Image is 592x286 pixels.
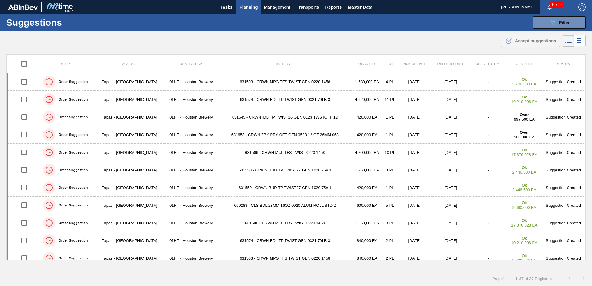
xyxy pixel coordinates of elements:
[432,179,470,197] td: [DATE]
[578,3,586,11] img: Logout
[95,108,164,126] td: Tapas - [GEOGRAPHIC_DATA]
[541,108,586,126] td: Suggestion Created
[383,108,397,126] td: 1 PL
[164,214,218,232] td: 01HT - Houston Brewery
[541,179,586,197] td: Suggestion Created
[219,73,352,91] td: 631503 - CRWN MPG TFS TWIST GEN 0220 1458
[351,197,382,214] td: 600,000 EA
[7,214,586,232] a: Order SuggestionTapas - [GEOGRAPHIC_DATA]01HT - Houston Brewery631506 - CRWN MUL TFS TWIST 0220 1...
[522,165,527,170] strong: Ok
[55,186,88,189] label: Order Suggestion
[95,73,164,91] td: Tapas - [GEOGRAPHIC_DATA]
[522,77,527,82] strong: Ok
[432,126,470,144] td: [DATE]
[541,144,586,161] td: Suggestion Created
[95,197,164,214] td: Tapas - [GEOGRAPHIC_DATA]
[397,144,432,161] td: [DATE]
[219,91,352,108] td: 631574 - CRWN BDL TP TWIST GEN 0321 70LB 3
[351,161,382,179] td: 1,260,000 EA
[397,214,432,232] td: [DATE]
[164,249,218,267] td: 01HT - Houston Brewery
[557,62,570,66] span: Status
[383,214,397,232] td: 3 PL
[383,73,397,91] td: 4 PL
[541,197,586,214] td: Suggestion Created
[55,221,88,225] label: Order Suggestion
[514,135,535,139] span: 903,000 EA
[432,214,470,232] td: [DATE]
[470,249,507,267] td: -
[476,62,502,66] span: Delivery Time
[512,188,537,192] span: 2,446,500 EA
[219,144,352,161] td: 631506 - CRWN MUL TFS TWIST 0220 1458
[470,214,507,232] td: -
[55,150,88,154] label: Order Suggestion
[522,183,527,188] strong: Ok
[383,197,397,214] td: 5 PL
[164,197,218,214] td: 01HT - Houston Brewery
[164,161,218,179] td: 01HT - Houston Brewery
[522,95,527,99] strong: Ok
[514,117,535,122] span: 997,500 EA
[470,197,507,214] td: -
[95,179,164,197] td: Tapas - [GEOGRAPHIC_DATA]
[7,91,586,108] a: Order SuggestionTapas - [GEOGRAPHIC_DATA]01HT - Houston Brewery631574 - CRWN BDL TP TWIST GEN 032...
[164,144,218,161] td: 01HT - Houston Brewery
[470,161,507,179] td: -
[397,73,432,91] td: [DATE]
[95,232,164,249] td: Tapas - [GEOGRAPHIC_DATA]
[512,170,537,175] span: 2,446,500 EA
[563,35,574,47] div: List Vision
[432,249,470,267] td: [DATE]
[541,161,586,179] td: Suggestion Created
[470,73,507,91] td: -
[219,249,352,267] td: 631503 - CRWN MPG TFS TWIST GEN 0220 1458
[574,35,586,47] div: Card Vision
[470,232,507,249] td: -
[276,62,294,66] span: Material
[397,108,432,126] td: [DATE]
[55,203,88,207] label: Order Suggestion
[522,236,527,240] strong: Ok
[180,62,202,66] span: Destination
[55,97,88,101] label: Order Suggestion
[533,16,586,29] button: Filter
[8,4,38,10] img: TNhmsLtSVTkK8tSr43FrP2fwEKptu5GPRR3wAAAABJRU5ErkJggg==
[386,62,393,66] span: Lot
[95,144,164,161] td: Tapas - [GEOGRAPHIC_DATA]
[383,249,397,267] td: 2 PL
[512,82,537,86] span: 3,706,500 EA
[432,161,470,179] td: [DATE]
[7,144,586,161] a: Order SuggestionTapas - [GEOGRAPHIC_DATA]01HT - Houston Brewery631506 - CRWN MUL TFS TWIST 0220 1...
[351,73,382,91] td: 1,680,000 EA
[540,3,559,11] button: Notifications
[325,3,342,11] span: Reports
[511,223,538,227] span: 17,376,028 EA
[55,256,88,260] label: Order Suggestion
[219,232,352,249] td: 631574 - CRWN BDL TP TWIST GEN 0321 70LB 3
[220,3,233,11] span: Tasks
[432,197,470,214] td: [DATE]
[397,197,432,214] td: [DATE]
[520,130,529,135] strong: Over
[432,108,470,126] td: [DATE]
[219,214,352,232] td: 631506 - CRWN MUL TFS TWIST 0220 1458
[351,144,382,161] td: 4,200,000 EA
[432,91,470,108] td: [DATE]
[55,133,88,136] label: Order Suggestion
[522,201,527,205] strong: Ok
[164,108,218,126] td: 01HT - Houston Brewery
[164,91,218,108] td: 01HT - Houston Brewery
[512,258,537,263] span: 3,706,500 EA
[522,218,527,223] strong: Ok
[559,20,570,25] span: Filter
[470,91,507,108] td: -
[470,179,507,197] td: -
[383,126,397,144] td: 1 PL
[7,249,586,267] a: Order SuggestionTapas - [GEOGRAPHIC_DATA]01HT - Houston Brewery631503 - CRWN MPG TFS TWIST GEN 02...
[383,144,397,161] td: 10 PL
[264,3,290,11] span: Management
[219,108,352,126] td: 631645 - CRWN IDB TP TWIST26 GEN 0123 TWSTOFF 12
[470,126,507,144] td: -
[541,249,586,267] td: Suggestion Created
